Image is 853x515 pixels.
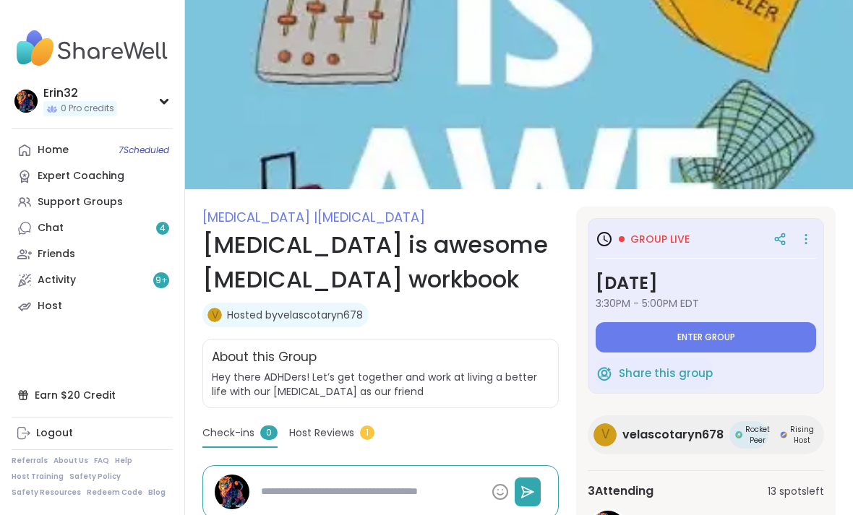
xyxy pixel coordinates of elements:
[360,425,374,440] span: 1
[212,348,317,367] h2: About this Group
[12,241,173,267] a: Friends
[601,425,609,444] span: v
[260,425,278,440] span: 0
[596,358,713,389] button: Share this group
[317,208,425,226] span: [MEDICAL_DATA]
[36,426,73,441] div: Logout
[53,456,88,466] a: About Us
[155,274,168,287] span: 9 +
[38,169,124,183] div: Expert Coaching
[87,488,142,498] a: Redeem Code
[12,137,173,163] a: Home7Scheduled
[38,273,76,287] div: Activity
[61,103,114,115] span: 0 Pro credits
[790,424,814,446] span: Rising Host
[227,308,363,322] a: Hosted byvelascotaryn678
[596,296,816,311] span: 3:30PM - 5:00PM EDT
[14,90,38,113] img: Erin32
[119,144,169,156] span: 7 Scheduled
[12,293,173,319] a: Host
[12,488,81,498] a: Safety Resources
[38,221,64,235] div: Chat
[12,267,173,293] a: Activity9+
[212,308,218,323] span: v
[160,222,166,235] span: 4
[202,425,254,441] span: Check-ins
[38,143,69,157] div: Home
[745,424,770,446] span: Rocket Peer
[596,270,816,296] h3: [DATE]
[780,431,787,438] img: Rising Host
[215,475,249,509] img: Erin32
[12,456,48,466] a: Referrals
[588,482,653,500] span: 3 Attending
[115,456,132,466] a: Help
[596,322,816,352] button: Enter group
[202,208,317,226] span: [MEDICAL_DATA] |
[12,23,173,74] img: ShareWell Nav Logo
[38,299,62,313] div: Host
[630,232,690,246] span: Group live
[38,247,75,261] div: Friends
[588,415,824,454] a: vvelascotaryn678Rocket PeerRocket PeerRising HostRising Host
[622,426,724,443] span: velascotaryn678
[38,195,123,209] div: Support Groups
[12,215,173,241] a: Chat4
[619,365,713,382] span: Share this group
[735,431,742,438] img: Rocket Peer
[12,420,173,446] a: Logout
[43,85,117,101] div: Erin32
[12,472,64,482] a: Host Training
[677,332,735,343] span: Enter group
[12,382,173,408] div: Earn $20 Credit
[212,370,549,399] span: Hey there ADHDers! Let’s get together and work at living a better life with our [MEDICAL_DATA] as...
[94,456,109,466] a: FAQ
[596,365,613,382] img: ShareWell Logomark
[202,228,559,297] h1: [MEDICAL_DATA] is awesome [MEDICAL_DATA] workbook
[69,472,121,482] a: Safety Policy
[12,163,173,189] a: Expert Coaching
[289,425,354,441] span: Host Reviews
[12,189,173,215] a: Support Groups
[148,488,166,498] a: Blog
[768,484,824,499] span: 13 spots left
